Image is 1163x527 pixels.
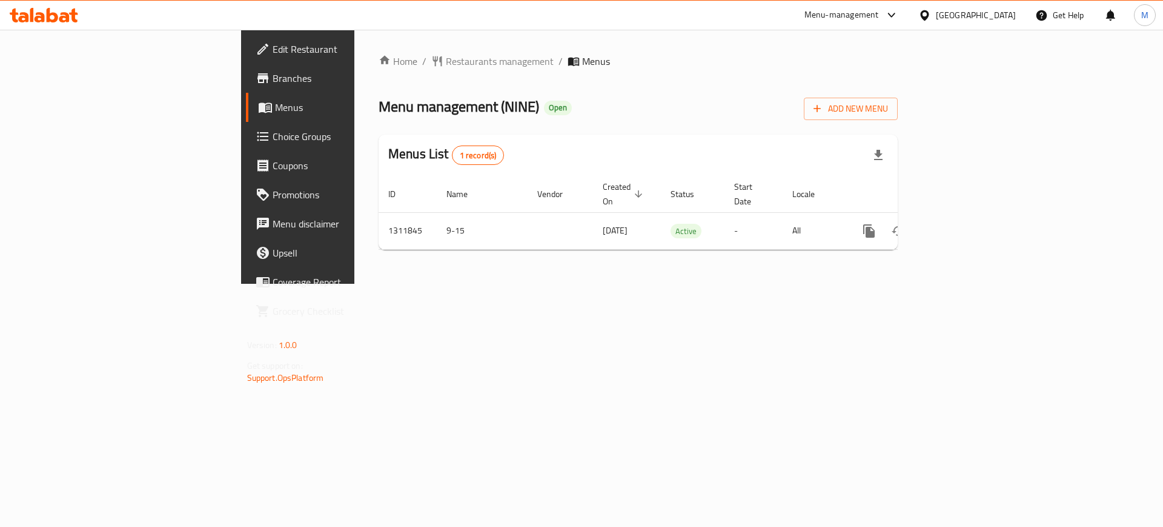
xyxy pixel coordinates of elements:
[582,54,610,69] span: Menus
[246,209,436,238] a: Menu disclaimer
[388,187,411,201] span: ID
[379,93,539,120] span: Menu management ( NINE )
[671,187,710,201] span: Status
[603,180,646,209] span: Created On
[855,217,884,246] button: more
[671,224,701,238] span: Active
[246,267,436,297] a: Coverage Report
[273,158,426,173] span: Coupons
[724,212,783,249] td: -
[246,180,436,209] a: Promotions
[783,212,845,249] td: All
[804,8,879,22] div: Menu-management
[279,337,297,353] span: 1.0.0
[247,358,303,374] span: Get support on:
[275,100,426,115] span: Menus
[273,246,426,260] span: Upsell
[431,54,554,69] a: Restaurants management
[379,176,981,250] table: enhanced table
[273,42,426,56] span: Edit Restaurant
[247,370,324,386] a: Support.OpsPlatform
[246,64,436,93] a: Branches
[544,101,572,115] div: Open
[273,304,426,318] span: Grocery Checklist
[603,223,628,238] span: [DATE]
[813,101,888,116] span: Add New Menu
[273,275,426,289] span: Coverage Report
[246,122,436,151] a: Choice Groups
[864,141,893,170] div: Export file
[792,187,830,201] span: Locale
[273,217,426,231] span: Menu disclaimer
[246,35,436,64] a: Edit Restaurant
[388,145,504,165] h2: Menus List
[558,54,563,69] li: /
[884,217,913,246] button: Change Status
[246,297,436,326] a: Grocery Checklist
[247,337,277,353] span: Version:
[437,212,528,249] td: 9-15
[804,98,898,120] button: Add New Menu
[734,180,768,209] span: Start Date
[936,8,1016,22] div: [GEOGRAPHIC_DATA]
[452,146,505,165] div: Total records count
[537,187,578,201] span: Vendor
[246,238,436,267] a: Upsell
[273,71,426,86] span: Branches
[452,150,504,161] span: 1 record(s)
[446,187,483,201] span: Name
[246,93,436,122] a: Menus
[273,187,426,202] span: Promotions
[379,54,898,69] nav: breadcrumb
[246,151,436,180] a: Coupons
[544,102,572,113] span: Open
[1141,8,1148,22] span: M
[273,129,426,144] span: Choice Groups
[446,54,554,69] span: Restaurants management
[845,176,981,213] th: Actions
